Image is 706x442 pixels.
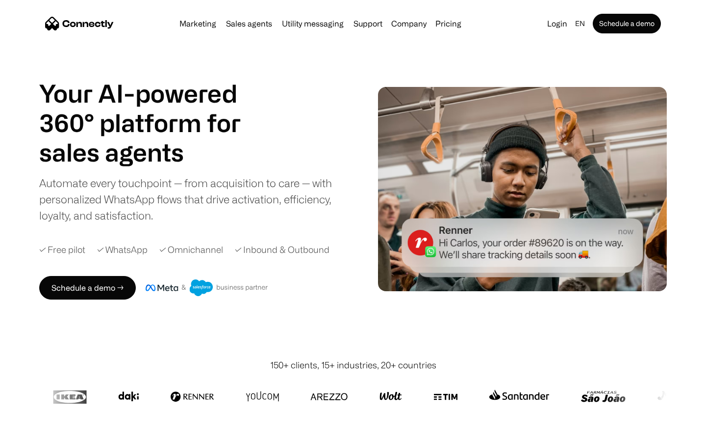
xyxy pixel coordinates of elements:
[391,17,427,30] div: Company
[39,276,136,300] a: Schedule a demo →
[146,279,268,296] img: Meta and Salesforce business partner badge.
[278,20,348,28] a: Utility messaging
[431,20,465,28] a: Pricing
[176,20,220,28] a: Marketing
[39,138,265,167] div: carousel
[270,359,436,372] div: 150+ clients, 15+ industries, 20+ countries
[45,16,114,31] a: home
[235,243,329,256] div: ✓ Inbound & Outbound
[39,243,85,256] div: ✓ Free pilot
[593,14,661,33] a: Schedule a demo
[20,425,59,439] ul: Language list
[97,243,148,256] div: ✓ WhatsApp
[10,424,59,439] aside: Language selected: English
[222,20,276,28] a: Sales agents
[571,17,591,30] div: en
[39,79,265,138] h1: Your AI-powered 360° platform for
[350,20,386,28] a: Support
[39,175,348,223] div: Automate every touchpoint — from acquisition to care — with personalized WhatsApp flows that driv...
[39,138,265,167] div: 1 of 4
[543,17,571,30] a: Login
[575,17,585,30] div: en
[159,243,223,256] div: ✓ Omnichannel
[388,17,429,30] div: Company
[39,138,265,167] h1: sales agents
